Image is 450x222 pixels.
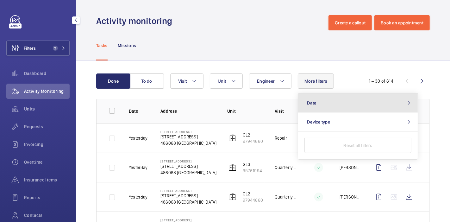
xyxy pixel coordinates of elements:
span: More filters [304,79,327,84]
span: Units [24,106,70,112]
span: Engineer [257,79,275,84]
p: [STREET_ADDRESS] [160,134,216,140]
p: [PERSON_NAME] [340,164,361,171]
button: Engineer [249,73,291,89]
button: Date [298,93,418,112]
button: Done [96,73,130,89]
span: Overtime [24,159,70,165]
p: [STREET_ADDRESS] [160,130,216,134]
span: Insurance items [24,177,70,183]
span: Device type [307,119,330,124]
span: Invoicing [24,141,70,148]
button: Unit [210,73,243,89]
p: [STREET_ADDRESS] [160,163,216,169]
p: [STREET_ADDRESS] [160,218,216,222]
span: Dashboard [24,70,70,77]
button: Create a callout [328,15,372,30]
button: Reset all filters [304,138,411,153]
p: Yesterday [129,164,148,171]
span: Date [307,100,316,105]
span: Reports [24,194,70,201]
span: Filters [24,45,36,51]
p: [STREET_ADDRESS] [160,193,216,199]
p: [STREET_ADDRESS] [160,189,216,193]
button: Book an appointment [374,15,430,30]
p: Date [129,108,150,114]
p: [STREET_ADDRESS] [160,159,216,163]
p: 95761994 [243,168,262,174]
p: Yesterday [129,194,148,200]
button: More filters [298,73,334,89]
span: Activity Monitoring [24,88,70,94]
button: To do [130,73,164,89]
p: Missions [118,42,136,49]
button: Device type [298,112,418,131]
span: Requests [24,124,70,130]
p: Yesterday [129,135,148,141]
p: 97944660 [243,197,263,203]
span: Unit [218,79,226,84]
h1: Activity monitoring [96,15,176,27]
p: Unit [227,108,265,114]
p: Quarterly maintenance [275,164,298,171]
p: 97944660 [243,138,263,144]
span: Contacts [24,212,70,219]
p: 486068 [GEOGRAPHIC_DATA] [160,169,216,176]
p: [PERSON_NAME] [340,194,361,200]
p: Tasks [96,42,108,49]
p: 486068 [GEOGRAPHIC_DATA] [160,199,216,205]
p: GL3 [243,161,262,168]
button: Visit [170,73,203,89]
button: Filters2 [6,41,70,56]
p: Quarterly maintenance [275,194,298,200]
span: 2 [53,46,58,51]
p: GL2 [243,191,263,197]
p: GL2 [243,132,263,138]
p: Address [160,108,217,114]
span: Visit [178,79,187,84]
img: elevator.svg [229,134,236,142]
div: 1 – 30 of 614 [369,78,393,84]
p: Visit [275,108,298,114]
img: elevator.svg [229,193,236,201]
p: 486068 [GEOGRAPHIC_DATA] [160,140,216,146]
img: elevator.svg [229,164,236,171]
p: Repair [275,135,287,141]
